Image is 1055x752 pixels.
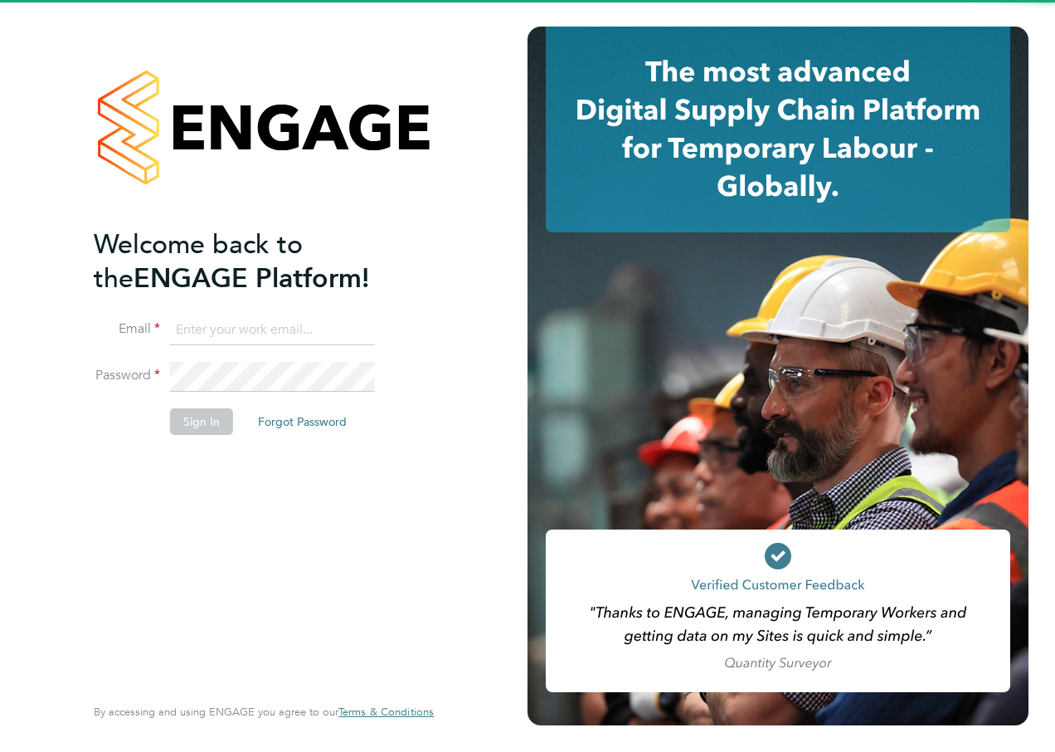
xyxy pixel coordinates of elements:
label: Password [94,367,160,384]
h2: ENGAGE Platform! [94,227,417,295]
span: Welcome back to the [94,228,303,295]
label: Email [94,320,160,338]
span: By accessing and using ENGAGE you agree to our [94,705,434,719]
button: Forgot Password [245,408,360,435]
a: Terms & Conditions [338,706,434,719]
span: Terms & Conditions [338,705,434,719]
input: Enter your work email... [170,315,375,345]
button: Sign In [170,408,233,435]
